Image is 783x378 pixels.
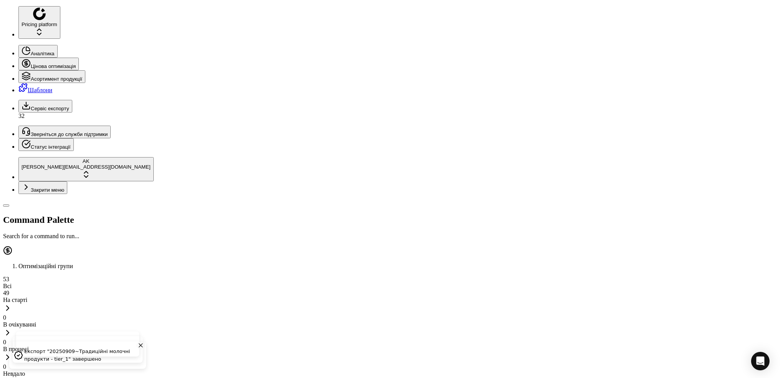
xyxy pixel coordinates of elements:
a: Шаблони [18,87,52,93]
span: Шаблони [28,87,52,93]
span: Pricing platform [22,22,57,27]
div: 32 [18,113,780,119]
span: 53 [3,276,9,282]
nav: breadcrumb [3,263,780,270]
button: AK[PERSON_NAME][EMAIL_ADDRESS][DOMAIN_NAME] [18,157,154,181]
button: Pricing platform [18,6,60,39]
span: 0 [3,339,6,345]
span: Статус інтеграції [31,144,71,150]
div: В процесі [3,346,780,353]
button: Статус інтеграції [18,138,74,151]
button: Цінова оптимізація [18,58,79,70]
div: Open Intercom Messenger [751,352,770,370]
span: Аналітика [31,51,55,56]
div: Всі [3,283,780,290]
button: Закрити меню [18,181,67,194]
p: Search for a command to run... [3,233,780,240]
span: 49 [3,290,9,296]
span: Зверніться до служби підтримки [31,131,108,137]
button: Зверніться до служби підтримки [18,126,111,138]
div: На старті [3,297,780,303]
span: Цінова оптимізація [31,63,76,69]
button: Сервіс експорту [18,100,72,113]
span: 0 [3,363,6,370]
span: Асортимент продукції [31,76,82,82]
span: [PERSON_NAME] [22,164,64,170]
span: 0 [3,314,6,321]
div: Невдало [3,370,780,377]
button: Toggle Sidebar [3,204,9,207]
div: В очікуванні [3,321,780,328]
span: [EMAIL_ADDRESS][DOMAIN_NAME] [64,164,151,170]
div: Експорт "20250909~Традиційні молочні продукти - tier_1" завершено [24,348,140,363]
button: Close toast [137,342,145,349]
span: Закрити меню [31,187,64,193]
span: Сервіс експорту [31,106,69,111]
h2: Command Palette [3,215,780,225]
button: Асортимент продукції [18,70,85,83]
span: Оптимізаційні групи [18,263,73,269]
span: AK [83,158,90,164]
button: Аналітика [18,45,58,58]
